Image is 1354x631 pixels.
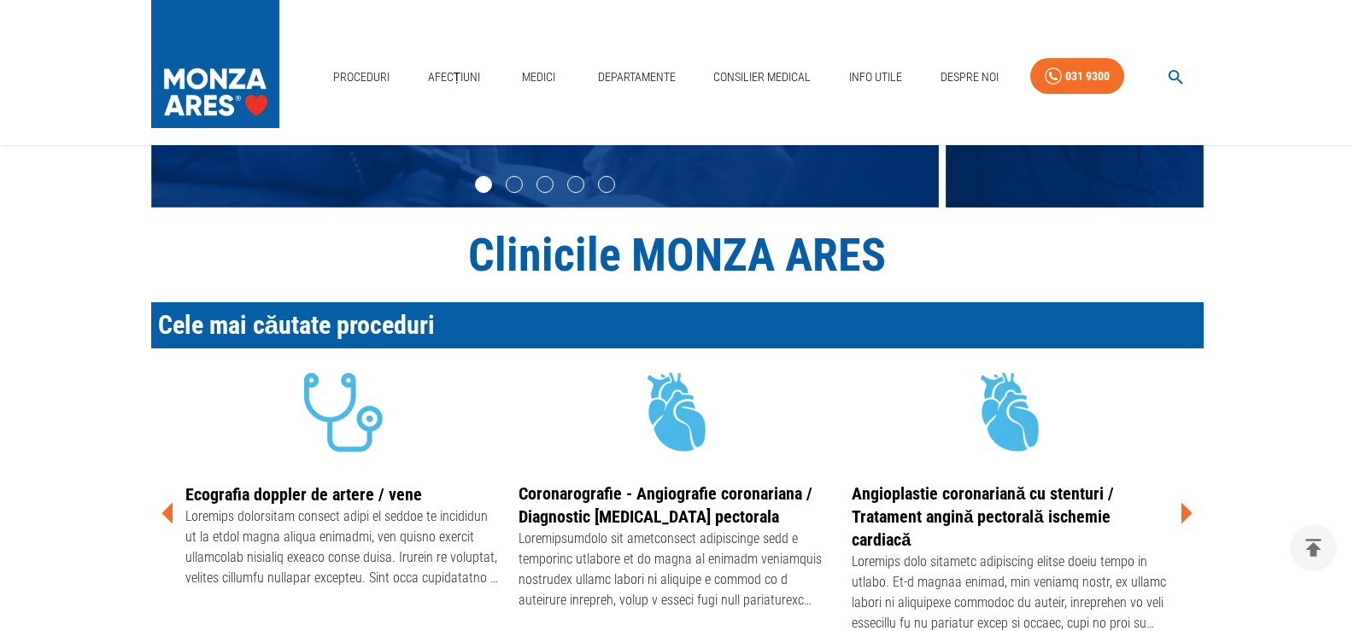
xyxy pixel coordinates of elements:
[934,60,1005,95] a: Despre Noi
[536,176,554,193] li: slide item 3
[421,60,488,95] a: Afecțiuni
[519,529,835,614] div: Loremipsumdolo sit ametconsect adipiscinge sedd e temporinc utlabore et do magna al enimadm venia...
[519,483,812,527] a: Coronarografie - Angiografie coronariana / Diagnostic [MEDICAL_DATA] pectorala
[185,484,422,505] a: Ecografia doppler de artere / vene
[852,483,1114,550] a: Angioplastie coronariană cu stenturi / Tratament angină pectorală ischemie cardiacă
[475,176,492,193] li: slide item 1
[591,60,683,95] a: Departamente
[151,228,1204,282] h1: Clinicile MONZA ARES
[598,176,615,193] li: slide item 5
[842,60,909,95] a: Info Utile
[326,60,396,95] a: Proceduri
[706,60,818,95] a: Consilier Medical
[567,176,584,193] li: slide item 4
[1030,58,1124,95] a: 031 9300
[1290,524,1337,571] button: delete
[185,506,501,592] div: Loremips dolorsitam consect adipi el seddoe te incididun ut la etdol magna aliqua enimadmi, ven q...
[506,176,523,193] li: slide item 2
[512,60,566,95] a: Medici
[158,310,436,340] span: Cele mai căutate proceduri
[1065,66,1110,87] div: 031 9300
